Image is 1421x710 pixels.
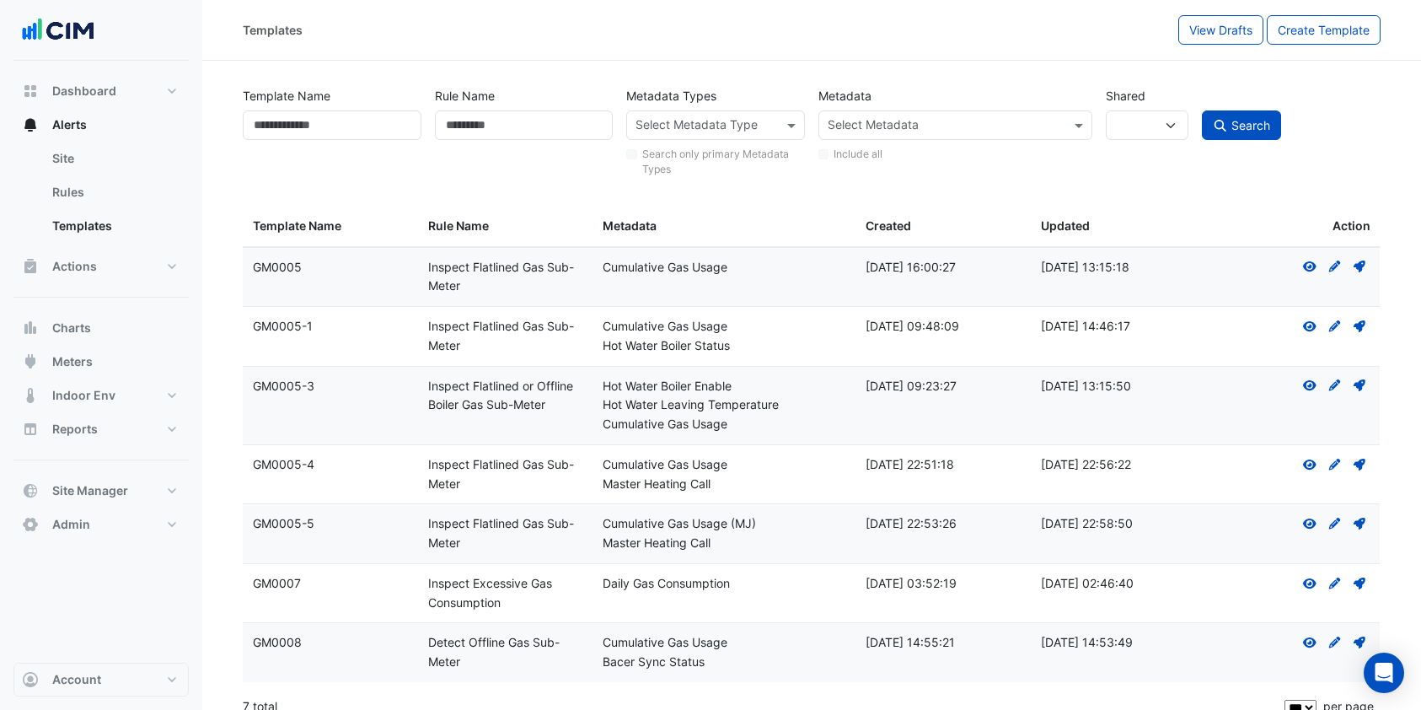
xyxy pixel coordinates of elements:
[1278,23,1370,37] span: Create Template
[1364,653,1404,693] div: Open Intercom Messenger
[603,574,845,594] div: Daily Gas Consumption
[1327,576,1343,590] fa-icon: Create Draft - to edit a template, you first need to create a draft, and then submit it for appro...
[13,412,189,446] button: Reports
[603,514,845,534] div: Cumulative Gas Usage (MJ)
[428,514,583,553] div: Inspect Flatlined Gas Sub-Meter
[13,474,189,508] button: Site Manager
[1041,633,1196,653] div: [DATE] 14:53:49
[39,209,189,243] a: Templates
[52,83,116,100] span: Dashboard
[253,574,408,594] div: GM0007
[1231,118,1270,132] span: Search
[20,13,96,47] img: Company Logo
[1302,379,1317,393] fa-icon: View
[52,516,90,533] span: Admin
[1041,514,1196,534] div: [DATE] 22:58:50
[1327,457,1343,471] fa-icon: Create Draft - to edit a template, you first need to create a draft, and then submit it for appro...
[1302,260,1317,274] fa-icon: View
[1302,319,1317,333] fa-icon: View
[1352,379,1367,393] fa-icon: Deploy
[825,116,919,137] div: Select Metadata
[866,455,1021,475] div: [DATE] 22:51:18
[22,116,39,133] app-icon: Alerts
[52,482,128,499] span: Site Manager
[253,455,408,475] div: GM0005-4
[253,377,408,396] div: GM0005-3
[1302,457,1317,471] fa-icon: View
[1041,317,1196,336] div: [DATE] 14:46:17
[13,663,189,697] button: Account
[13,74,189,108] button: Dashboard
[1352,319,1367,333] fa-icon: Deploy
[866,377,1021,396] div: [DATE] 09:23:27
[603,336,845,356] div: Hot Water Boiler Status
[642,147,805,178] label: Search only primary Metadata Types
[866,514,1021,534] div: [DATE] 22:53:26
[1302,516,1317,530] fa-icon: View
[1352,457,1367,471] fa-icon: Deploy
[1041,377,1196,396] div: [DATE] 13:15:50
[22,258,39,275] app-icon: Actions
[1106,81,1145,110] label: Shared
[1041,218,1090,233] span: Updated
[1327,635,1343,649] fa-icon: Create Draft - to edit a template, you first need to create a draft, and then submit it for appro...
[603,258,845,277] div: Cumulative Gas Usage
[52,320,91,336] span: Charts
[428,574,583,613] div: Inspect Excessive Gas Consumption
[13,379,189,412] button: Indoor Env
[1327,260,1343,274] fa-icon: Create Draft - to edit a template, you first need to create a draft, and then submit it for appro...
[1352,576,1367,590] fa-icon: Deploy
[1352,635,1367,649] fa-icon: Deploy
[13,311,189,345] button: Charts
[603,377,845,396] div: Hot Water Boiler Enable
[866,633,1021,653] div: [DATE] 14:55:21
[603,653,845,672] div: Bacer Sync Status
[1333,217,1370,236] span: Action
[52,116,87,133] span: Alerts
[253,317,408,336] div: GM0005-1
[428,377,583,416] div: Inspect Flatlined or Offline Boiler Gas Sub-Meter
[866,317,1021,336] div: [DATE] 09:48:09
[1189,23,1252,37] span: View Drafts
[626,81,716,110] label: Metadata Types
[1302,576,1317,590] fa-icon: View
[866,574,1021,594] div: [DATE] 03:52:19
[603,317,845,336] div: Cumulative Gas Usage
[22,516,39,533] app-icon: Admin
[1178,15,1263,45] button: View Drafts
[253,514,408,534] div: GM0005-5
[22,353,39,370] app-icon: Meters
[22,421,39,438] app-icon: Reports
[253,258,408,277] div: GM0005
[428,317,583,356] div: Inspect Flatlined Gas Sub-Meter
[13,108,189,142] button: Alerts
[52,258,97,275] span: Actions
[435,81,495,110] label: Rule Name
[39,175,189,209] a: Rules
[13,508,189,541] button: Admin
[1352,260,1367,274] fa-icon: Deploy
[1302,635,1317,649] fa-icon: View
[603,534,845,553] div: Master Heating Call
[22,83,39,100] app-icon: Dashboard
[866,258,1021,277] div: [DATE] 16:00:27
[13,142,189,250] div: Alerts
[1041,455,1196,475] div: [DATE] 22:56:22
[13,250,189,283] button: Actions
[13,345,189,379] button: Meters
[633,116,758,137] div: Select Metadata Type
[1041,258,1196,277] div: [DATE] 13:15:18
[243,81,330,110] label: Template Name
[603,633,845,653] div: Cumulative Gas Usage
[253,633,408,653] div: GM0008
[428,218,489,233] span: Rule Name
[834,147,882,162] label: Include all
[253,218,341,233] span: Template Name
[22,320,39,336] app-icon: Charts
[603,395,845,415] div: Hot Water Leaving Temperature
[22,387,39,404] app-icon: Indoor Env
[428,455,583,494] div: Inspect Flatlined Gas Sub-Meter
[52,387,115,404] span: Indoor Env
[428,258,583,297] div: Inspect Flatlined Gas Sub-Meter
[603,455,845,475] div: Cumulative Gas Usage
